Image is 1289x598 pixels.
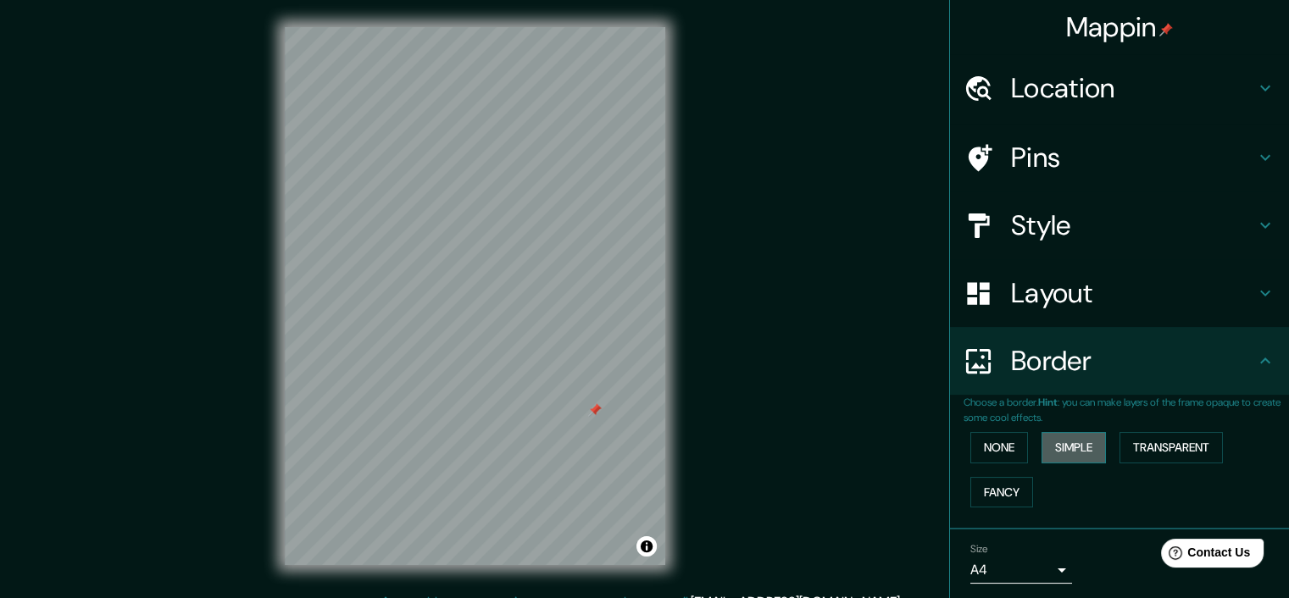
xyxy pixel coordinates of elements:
[1042,432,1106,463] button: Simple
[950,54,1289,122] div: Location
[1038,396,1058,409] b: Hint
[950,124,1289,191] div: Pins
[1011,141,1255,174] h4: Pins
[285,27,665,565] canvas: Map
[970,556,1072,584] div: A4
[970,477,1033,508] button: Fancy
[964,395,1289,425] p: Choose a border. : you can make layers of the frame opaque to create some cool effects.
[950,191,1289,259] div: Style
[970,432,1028,463] button: None
[1011,344,1255,378] h4: Border
[950,259,1289,327] div: Layout
[1159,23,1173,36] img: pin-icon.png
[1011,208,1255,242] h4: Style
[970,542,988,556] label: Size
[636,536,657,556] button: Toggle attribution
[1138,532,1270,579] iframe: Help widget launcher
[1011,71,1255,105] h4: Location
[1066,10,1174,44] h4: Mappin
[1120,432,1223,463] button: Transparent
[1011,276,1255,310] h4: Layout
[950,327,1289,395] div: Border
